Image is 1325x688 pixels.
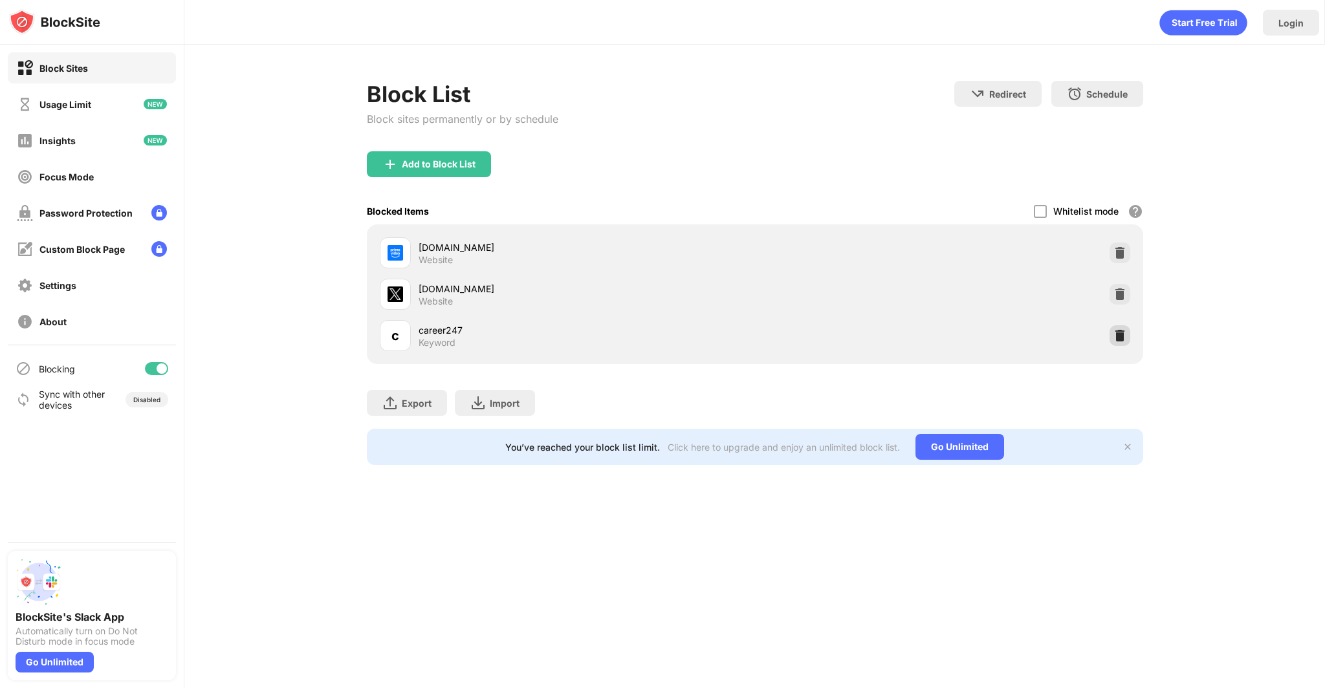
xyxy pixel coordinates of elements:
[17,314,33,330] img: about-off.svg
[17,133,33,149] img: insights-off.svg
[39,316,67,327] div: About
[39,63,88,74] div: Block Sites
[490,398,520,409] div: Import
[419,296,453,307] div: Website
[17,169,33,185] img: focus-off.svg
[16,392,31,407] img: sync-icon.svg
[16,626,168,647] div: Automatically turn on Do Not Disturb mode in focus mode
[9,9,100,35] img: logo-blocksite.svg
[144,135,167,145] img: new-icon.svg
[39,363,75,374] div: Blocking
[1086,89,1128,100] div: Schedule
[419,323,755,337] div: career247
[388,286,403,302] img: favicons
[367,206,429,217] div: Blocked Items
[133,396,160,403] div: Disabled
[419,254,453,266] div: Website
[17,60,33,76] img: block-on.svg
[39,135,76,146] div: Insights
[419,337,455,349] div: Keyword
[39,99,91,110] div: Usage Limit
[1053,206,1119,217] div: Whitelist mode
[915,434,1004,460] div: Go Unlimited
[402,398,432,409] div: Export
[16,559,62,605] img: push-slack.svg
[17,205,33,221] img: password-protection-off.svg
[151,241,167,257] img: lock-menu.svg
[989,89,1026,100] div: Redirect
[39,244,125,255] div: Custom Block Page
[17,96,33,113] img: time-usage-off.svg
[505,442,660,453] div: You’ve reached your block list limit.
[144,99,167,109] img: new-icon.svg
[388,245,403,261] img: favicons
[151,205,167,220] img: lock-menu.svg
[402,159,476,169] div: Add to Block List
[16,361,31,376] img: blocking-icon.svg
[367,113,558,125] div: Block sites permanently or by schedule
[391,326,399,345] div: c
[39,171,94,182] div: Focus Mode
[419,241,755,254] div: [DOMAIN_NAME]
[1122,442,1133,452] img: x-button.svg
[668,442,900,453] div: Click here to upgrade and enjoy an unlimited block list.
[1278,17,1304,28] div: Login
[39,208,133,219] div: Password Protection
[17,241,33,257] img: customize-block-page-off.svg
[1159,10,1247,36] div: animation
[39,280,76,291] div: Settings
[367,81,558,107] div: Block List
[17,277,33,294] img: settings-off.svg
[16,610,168,623] div: BlockSite's Slack App
[16,652,94,672] div: Go Unlimited
[419,282,755,296] div: [DOMAIN_NAME]
[39,389,105,411] div: Sync with other devices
